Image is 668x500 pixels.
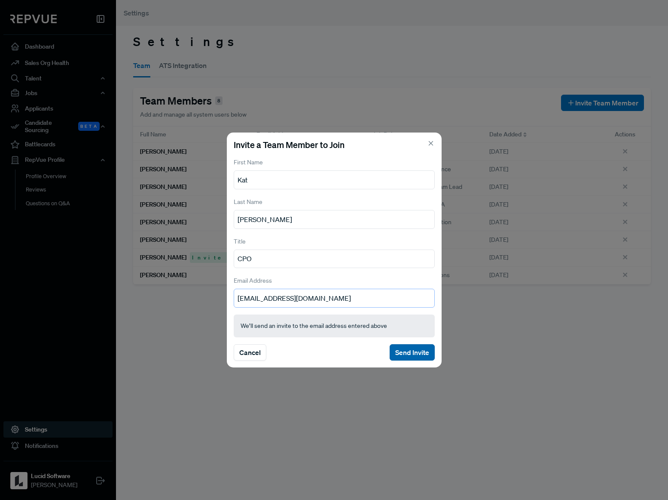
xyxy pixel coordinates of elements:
[234,250,435,269] input: Title
[234,210,435,229] input: Doe
[234,158,263,167] label: First Name
[234,198,262,207] label: Last Name
[390,344,435,361] button: Send Invite
[234,139,435,150] h5: Invite a Team Member to Join
[234,344,266,361] button: Cancel
[234,237,246,246] label: Title
[234,170,435,189] input: John
[234,276,272,285] label: Email Address
[241,321,428,330] p: We’ll send an invite to the email address entered above
[234,289,435,308] input: johndoe@company.com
